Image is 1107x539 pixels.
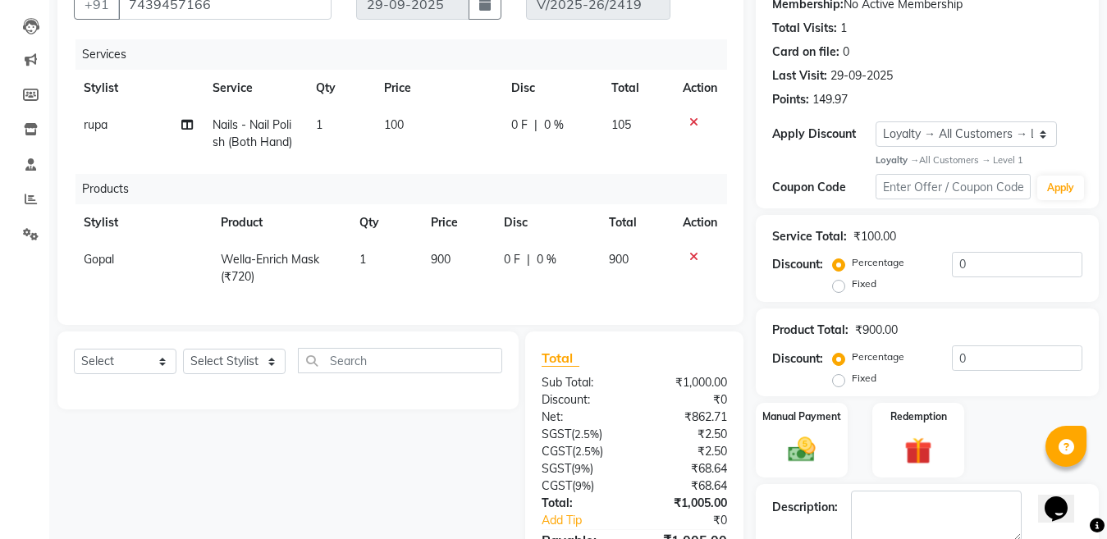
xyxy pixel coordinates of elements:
span: SGST [542,427,571,441]
span: 9% [574,462,590,475]
div: ₹1,005.00 [634,495,739,512]
a: Add Tip [529,512,652,529]
div: Last Visit: [772,67,827,85]
div: ( ) [529,477,634,495]
div: ₹1,000.00 [634,374,739,391]
div: Products [75,174,739,204]
th: Stylist [74,204,211,241]
div: Apply Discount [772,126,876,143]
th: Qty [350,204,421,241]
div: 1 [840,20,847,37]
div: 0 [843,43,849,61]
th: Stylist [74,70,203,107]
strong: Loyalty → [876,154,919,166]
div: ₹100.00 [853,228,896,245]
div: Description: [772,499,838,516]
span: 1 [359,252,366,267]
div: Net: [529,409,634,426]
div: ( ) [529,443,634,460]
th: Product [211,204,350,241]
span: 9% [575,479,591,492]
div: Discount: [772,350,823,368]
span: | [534,116,537,134]
span: Gopal [84,252,114,267]
span: 2.5% [575,445,600,458]
div: Card on file: [772,43,839,61]
span: CGST [542,478,572,493]
div: All Customers → Level 1 [876,153,1082,167]
div: ( ) [529,460,634,477]
div: ₹0 [634,391,739,409]
div: Discount: [529,391,634,409]
span: Total [542,349,579,367]
iframe: chat widget [1038,473,1091,523]
div: Sub Total: [529,374,634,391]
span: SGST [542,461,571,476]
input: Enter Offer / Coupon Code [876,174,1031,199]
div: 29-09-2025 [830,67,893,85]
div: Services [75,39,739,70]
th: Service [203,70,305,107]
div: ( ) [529,426,634,443]
div: Service Total: [772,228,847,245]
span: 0 % [537,251,556,268]
span: Nails - Nail Polish (Both Hand) [213,117,292,149]
div: ₹68.64 [634,477,739,495]
div: Total: [529,495,634,512]
span: 2.5% [574,427,599,441]
div: Total Visits: [772,20,837,37]
span: 105 [611,117,631,132]
div: ₹2.50 [634,443,739,460]
div: Points: [772,91,809,108]
span: Wella-Enrich Mask (₹720) [221,252,319,284]
label: Percentage [852,349,904,364]
span: 900 [609,252,629,267]
span: 100 [384,117,404,132]
div: ₹68.64 [634,460,739,477]
button: Apply [1037,176,1084,200]
img: _gift.svg [896,434,940,468]
th: Qty [306,70,374,107]
span: rupa [84,117,107,132]
span: 0 % [544,116,564,134]
span: | [527,251,530,268]
label: Redemption [890,409,947,424]
input: Search [298,348,502,373]
span: 900 [431,252,451,267]
span: 0 F [504,251,520,268]
label: Manual Payment [762,409,841,424]
div: ₹0 [652,512,739,529]
th: Action [673,70,727,107]
th: Price [374,70,501,107]
th: Price [421,204,494,241]
div: ₹2.50 [634,426,739,443]
div: ₹900.00 [855,322,898,339]
div: Discount: [772,256,823,273]
th: Disc [501,70,602,107]
th: Action [673,204,727,241]
div: Coupon Code [772,179,876,196]
label: Fixed [852,371,876,386]
span: 0 F [511,116,528,134]
div: Product Total: [772,322,849,339]
span: 1 [316,117,322,132]
div: ₹862.71 [634,409,739,426]
span: CGST [542,444,572,459]
th: Disc [494,204,600,241]
div: 149.97 [812,91,848,108]
label: Fixed [852,276,876,291]
img: _cash.svg [780,434,824,465]
label: Percentage [852,255,904,270]
th: Total [602,70,673,107]
th: Total [599,204,673,241]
